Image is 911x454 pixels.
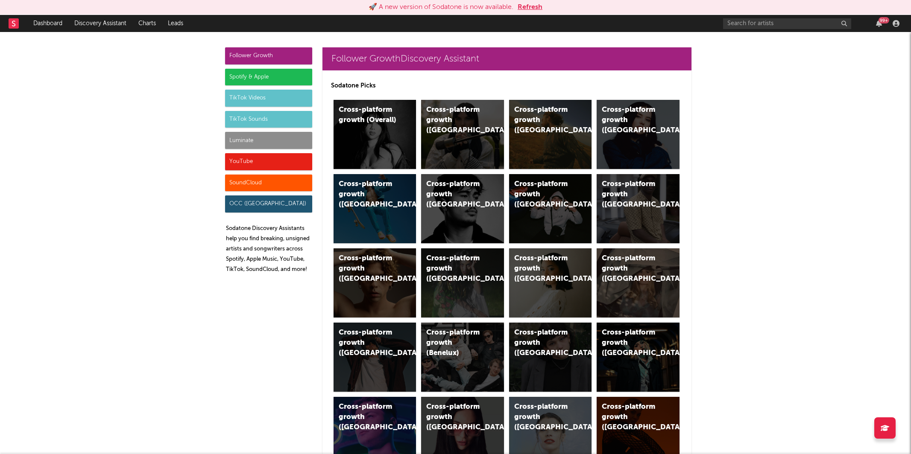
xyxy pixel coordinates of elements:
[132,15,162,32] a: Charts
[514,253,572,284] div: Cross-platform growth ([GEOGRAPHIC_DATA])
[597,100,680,169] a: Cross-platform growth ([GEOGRAPHIC_DATA])
[509,100,592,169] a: Cross-platform growth ([GEOGRAPHIC_DATA])
[331,81,683,91] p: Sodatone Picks
[509,174,592,243] a: Cross-platform growth ([GEOGRAPHIC_DATA]/GSA)
[876,20,882,27] button: 99+
[334,248,416,317] a: Cross-platform growth ([GEOGRAPHIC_DATA])
[602,402,660,433] div: Cross-platform growth ([GEOGRAPHIC_DATA])
[426,253,484,284] div: Cross-platform growth ([GEOGRAPHIC_DATA])
[597,248,680,317] a: Cross-platform growth ([GEOGRAPHIC_DATA])
[426,328,484,358] div: Cross-platform growth (Benelux)
[597,174,680,243] a: Cross-platform growth ([GEOGRAPHIC_DATA])
[339,328,397,358] div: Cross-platform growth ([GEOGRAPHIC_DATA])
[602,105,660,136] div: Cross-platform growth ([GEOGRAPHIC_DATA])
[602,328,660,358] div: Cross-platform growth ([GEOGRAPHIC_DATA])
[225,69,312,86] div: Spotify & Apple
[162,15,189,32] a: Leads
[334,174,416,243] a: Cross-platform growth ([GEOGRAPHIC_DATA])
[339,253,397,284] div: Cross-platform growth ([GEOGRAPHIC_DATA])
[421,174,504,243] a: Cross-platform growth ([GEOGRAPHIC_DATA])
[225,132,312,149] div: Luminate
[225,111,312,128] div: TikTok Sounds
[426,402,484,433] div: Cross-platform growth ([GEOGRAPHIC_DATA])
[602,179,660,210] div: Cross-platform growth ([GEOGRAPHIC_DATA])
[339,105,397,125] div: Cross-platform growth (Overall)
[369,2,513,12] div: 🚀 A new version of Sodatone is now available.
[339,179,397,210] div: Cross-platform growth ([GEOGRAPHIC_DATA])
[225,90,312,107] div: TikTok Videos
[421,323,504,392] a: Cross-platform growth (Benelux)
[225,153,312,170] div: YouTube
[225,195,312,212] div: OCC ([GEOGRAPHIC_DATA])
[225,175,312,192] div: SoundCloud
[514,402,572,433] div: Cross-platform growth ([GEOGRAPHIC_DATA])
[879,17,889,23] div: 99 +
[27,15,68,32] a: Dashboard
[421,248,504,317] a: Cross-platform growth ([GEOGRAPHIC_DATA])
[602,253,660,284] div: Cross-platform growth ([GEOGRAPHIC_DATA])
[339,402,397,433] div: Cross-platform growth ([GEOGRAPHIC_DATA])
[334,323,416,392] a: Cross-platform growth ([GEOGRAPHIC_DATA])
[225,47,312,64] div: Follower Growth
[426,179,484,210] div: Cross-platform growth ([GEOGRAPHIC_DATA])
[509,248,592,317] a: Cross-platform growth ([GEOGRAPHIC_DATA])
[226,224,312,275] p: Sodatone Discovery Assistants help you find breaking, unsigned artists and songwriters across Spo...
[334,100,416,169] a: Cross-platform growth (Overall)
[514,105,572,136] div: Cross-platform growth ([GEOGRAPHIC_DATA])
[509,323,592,392] a: Cross-platform growth ([GEOGRAPHIC_DATA])
[68,15,132,32] a: Discovery Assistant
[514,328,572,358] div: Cross-platform growth ([GEOGRAPHIC_DATA])
[514,179,572,210] div: Cross-platform growth ([GEOGRAPHIC_DATA]/GSA)
[597,323,680,392] a: Cross-platform growth ([GEOGRAPHIC_DATA])
[426,105,484,136] div: Cross-platform growth ([GEOGRAPHIC_DATA])
[322,47,691,70] a: Follower GrowthDiscovery Assistant
[723,18,851,29] input: Search for artists
[421,100,504,169] a: Cross-platform growth ([GEOGRAPHIC_DATA])
[518,2,542,12] button: Refresh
